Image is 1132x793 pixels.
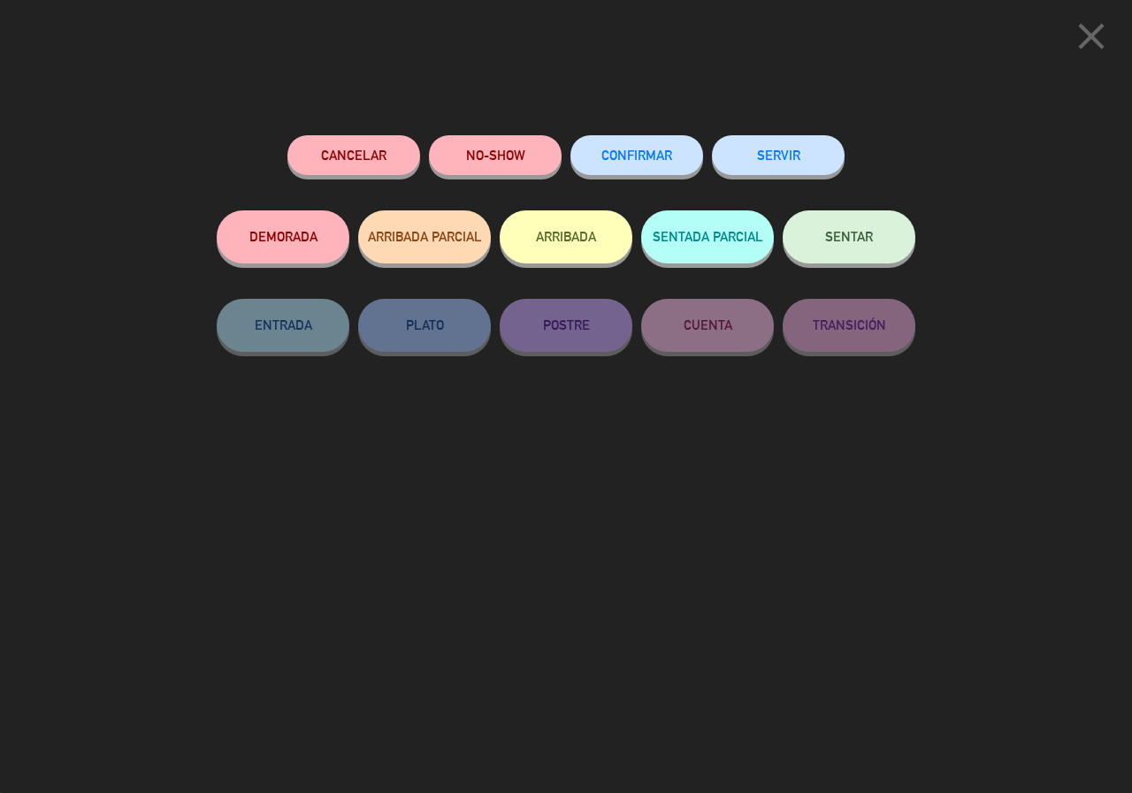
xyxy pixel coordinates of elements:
[358,210,491,263] button: ARRIBADA PARCIAL
[287,135,420,175] button: Cancelar
[825,229,873,244] span: SENTAR
[641,299,774,352] button: CUENTA
[783,210,915,263] button: SENTAR
[217,210,349,263] button: DEMORADA
[1064,13,1119,65] button: close
[500,210,632,263] button: ARRIBADA
[429,135,562,175] button: NO-SHOW
[783,299,915,352] button: TRANSICIÓN
[570,135,703,175] button: CONFIRMAR
[601,148,672,163] span: CONFIRMAR
[358,299,491,352] button: PLATO
[712,135,845,175] button: SERVIR
[641,210,774,263] button: SENTADA PARCIAL
[500,299,632,352] button: POSTRE
[217,299,349,352] button: ENTRADA
[368,229,482,244] span: ARRIBADA PARCIAL
[1069,14,1113,58] i: close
